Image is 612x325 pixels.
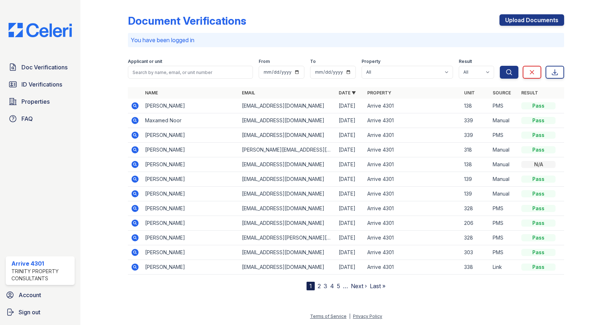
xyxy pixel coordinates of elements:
[142,201,239,216] td: [PERSON_NAME]
[461,99,490,113] td: 138
[239,143,336,157] td: [PERSON_NAME][EMAIL_ADDRESS][PERSON_NAME][DOMAIN_NAME]
[142,187,239,201] td: [PERSON_NAME]
[461,143,490,157] td: 318
[521,190,556,197] div: Pass
[336,231,364,245] td: [DATE]
[464,90,475,95] a: Unit
[521,117,556,124] div: Pass
[142,128,239,143] td: [PERSON_NAME]
[142,113,239,128] td: Maxamed Noor
[367,90,391,95] a: Property
[349,314,350,319] div: |
[364,113,461,128] td: Arrive 4301
[521,264,556,271] div: Pass
[490,157,518,172] td: Manual
[131,36,561,44] p: You have been logged in
[336,113,364,128] td: [DATE]
[490,216,518,231] td: PMS
[21,63,68,72] span: Doc Verifications
[310,59,316,64] label: To
[21,114,33,123] span: FAQ
[461,201,490,216] td: 328
[461,187,490,201] td: 139
[19,308,40,316] span: Sign out
[239,113,336,128] td: [EMAIL_ADDRESS][DOMAIN_NAME]
[521,220,556,227] div: Pass
[499,14,564,26] a: Upload Documents
[11,268,72,282] div: Trinity Property Consultants
[521,176,556,183] div: Pass
[364,172,461,187] td: Arrive 4301
[142,216,239,231] td: [PERSON_NAME]
[521,132,556,139] div: Pass
[3,288,78,302] a: Account
[318,282,321,290] a: 2
[364,157,461,172] td: Arrive 4301
[336,260,364,275] td: [DATE]
[239,260,336,275] td: [EMAIL_ADDRESS][DOMAIN_NAME]
[239,128,336,143] td: [EMAIL_ADDRESS][DOMAIN_NAME]
[142,143,239,157] td: [PERSON_NAME]
[142,260,239,275] td: [PERSON_NAME]
[490,201,518,216] td: PMS
[364,245,461,260] td: Arrive 4301
[364,216,461,231] td: Arrive 4301
[21,80,62,89] span: ID Verifications
[521,249,556,256] div: Pass
[6,112,75,126] a: FAQ
[461,128,490,143] td: 339
[242,90,255,95] a: Email
[142,157,239,172] td: [PERSON_NAME]
[336,157,364,172] td: [DATE]
[324,282,327,290] a: 3
[336,172,364,187] td: [DATE]
[6,94,75,109] a: Properties
[490,143,518,157] td: Manual
[336,201,364,216] td: [DATE]
[490,128,518,143] td: PMS
[461,172,490,187] td: 139
[370,282,385,290] a: Last »
[364,260,461,275] td: Arrive 4301
[353,314,382,319] a: Privacy Policy
[239,187,336,201] td: [EMAIL_ADDRESS][DOMAIN_NAME]
[11,259,72,268] div: Arrive 4301
[336,245,364,260] td: [DATE]
[239,231,336,245] td: [EMAIL_ADDRESS][PERSON_NAME][DOMAIN_NAME]
[461,245,490,260] td: 303
[521,146,556,153] div: Pass
[521,90,538,95] a: Result
[364,187,461,201] td: Arrive 4301
[142,245,239,260] td: [PERSON_NAME]
[310,314,347,319] a: Terms of Service
[142,172,239,187] td: [PERSON_NAME]
[336,216,364,231] td: [DATE]
[3,305,78,319] a: Sign out
[21,97,50,106] span: Properties
[490,99,518,113] td: PMS
[128,14,246,27] div: Document Verifications
[336,143,364,157] td: [DATE]
[461,157,490,172] td: 138
[259,59,270,64] label: From
[490,172,518,187] td: Manual
[239,157,336,172] td: [EMAIL_ADDRESS][DOMAIN_NAME]
[128,66,253,79] input: Search by name, email, or unit number
[362,59,380,64] label: Property
[461,216,490,231] td: 206
[239,172,336,187] td: [EMAIL_ADDRESS][DOMAIN_NAME]
[239,99,336,113] td: [EMAIL_ADDRESS][DOMAIN_NAME]
[239,245,336,260] td: [EMAIL_ADDRESS][DOMAIN_NAME]
[364,231,461,245] td: Arrive 4301
[330,282,334,290] a: 4
[490,260,518,275] td: Link
[337,282,340,290] a: 5
[128,59,162,64] label: Applicant or unit
[459,59,472,64] label: Result
[6,60,75,74] a: Doc Verifications
[461,260,490,275] td: 338
[493,90,511,95] a: Source
[521,205,556,212] div: Pass
[343,282,348,290] span: …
